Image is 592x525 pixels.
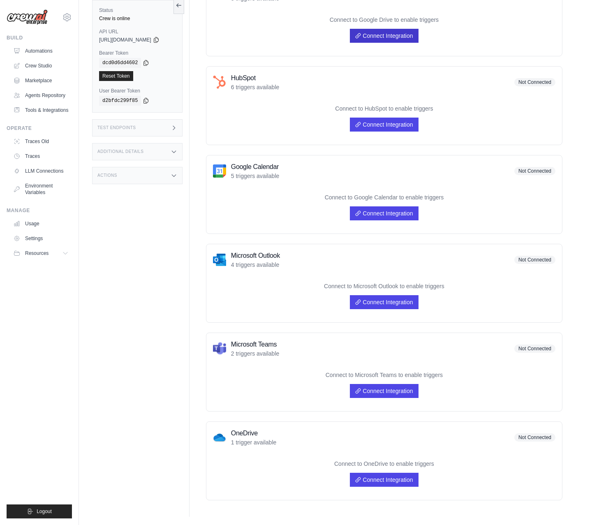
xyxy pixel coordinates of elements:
[7,125,72,132] div: Operate
[10,135,72,148] a: Traces Old
[10,104,72,117] a: Tools & Integrations
[231,261,280,269] p: 4 triggers available
[7,504,72,518] button: Logout
[10,59,72,72] a: Crew Studio
[99,28,176,35] label: API URL
[213,253,226,266] img: Microsoft Outlook
[213,193,555,201] p: Connect to Google Calendar to enable triggers
[99,58,141,68] code: dcd0d6dd4602
[231,340,280,349] h3: Microsoft Teams
[10,247,72,260] button: Resources
[37,508,52,515] span: Logout
[350,473,418,487] a: Connect Integration
[350,295,418,309] a: Connect Integration
[10,164,72,178] a: LLM Connections
[231,349,280,358] p: 2 triggers available
[514,345,555,353] span: Not Connected
[7,9,48,25] img: Logo
[514,167,555,175] span: Not Connected
[213,460,555,468] p: Connect to OneDrive to enable triggers
[213,342,226,355] img: Microsoft Teams
[10,179,72,199] a: Environment Variables
[213,16,555,24] p: Connect to Google Drive to enable triggers
[99,96,141,106] code: d2bfdc299f85
[10,217,72,230] a: Usage
[231,251,280,261] h3: Microsoft Outlook
[231,162,280,172] h3: Google Calendar
[10,150,72,163] a: Traces
[350,118,418,132] a: Connect Integration
[25,250,49,257] span: Resources
[213,164,226,178] img: Google Calendar
[99,71,133,81] a: Reset Token
[213,431,226,444] img: OneDrive
[7,207,72,214] div: Manage
[10,232,72,245] a: Settings
[514,433,555,442] span: Not Connected
[213,76,226,89] img: HubSpot
[514,256,555,264] span: Not Connected
[10,89,72,102] a: Agents Repository
[10,74,72,87] a: Marketplace
[97,173,117,178] h3: Actions
[99,88,176,94] label: User Bearer Token
[231,438,277,446] p: 1 trigger available
[213,282,555,290] p: Connect to Microsoft Outlook to enable triggers
[231,83,280,91] p: 6 triggers available
[350,206,418,220] a: Connect Integration
[231,428,277,438] h3: OneDrive
[213,104,555,113] p: Connect to HubSpot to enable triggers
[551,486,592,525] iframe: Chat Widget
[99,37,151,43] span: [URL][DOMAIN_NAME]
[350,29,418,43] a: Connect Integration
[99,50,176,56] label: Bearer Token
[514,78,555,86] span: Not Connected
[213,371,555,379] p: Connect to Microsoft Teams to enable triggers
[231,172,280,180] p: 5 triggers available
[99,15,176,22] div: Crew is online
[99,7,176,14] label: Status
[231,73,280,83] h3: HubSpot
[350,384,418,398] a: Connect Integration
[7,35,72,41] div: Build
[97,149,143,154] h3: Additional Details
[10,44,72,58] a: Automations
[97,125,136,130] h3: Test Endpoints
